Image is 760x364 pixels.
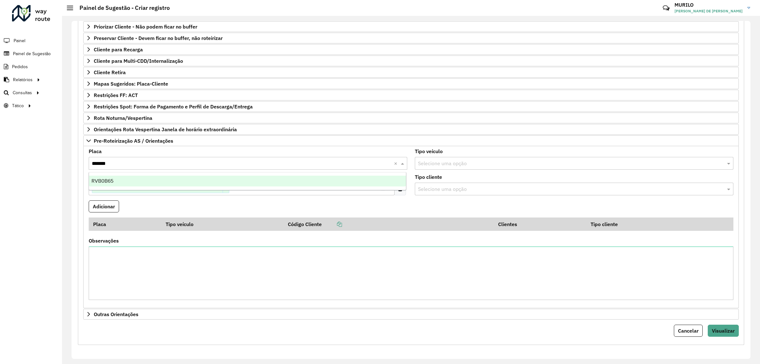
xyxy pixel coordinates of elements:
label: Placa [89,147,102,155]
th: Código Cliente [283,218,494,231]
span: Clear all [394,159,399,167]
div: Pre-Roteirização AS / Orientações [83,146,739,309]
a: Cliente Retira [83,67,739,78]
span: RVB0B65 [92,178,113,184]
span: Cancelar [678,328,699,334]
span: Relatórios [13,76,33,83]
h3: MURILO [674,2,743,8]
span: Painel [14,37,25,44]
th: Placa [89,218,161,231]
a: Restrições FF: ACT [83,90,739,101]
a: Cliente para Recarga [83,44,739,55]
span: Cliente para Recarga [94,47,143,52]
label: Observações [89,237,119,244]
a: Cliente para Multi-CDD/Internalização [83,55,739,66]
a: Orientações Rota Vespertina Janela de horário extraordinária [83,124,739,135]
a: Contato Rápido [659,1,673,15]
span: [PERSON_NAME] DE [PERSON_NAME] [674,8,743,14]
button: Adicionar [89,200,119,212]
h2: Painel de Sugestão - Criar registro [73,4,170,11]
button: Visualizar [708,325,739,337]
span: Priorizar Cliente - Não podem ficar no buffer [94,24,197,29]
span: Preservar Cliente - Devem ficar no buffer, não roteirizar [94,36,223,41]
a: Restrições Spot: Forma de Pagamento e Perfil de Descarga/Entrega [83,101,739,112]
span: Cliente para Multi-CDD/Internalização [94,58,183,63]
span: Restrições FF: ACT [94,93,138,98]
th: Tipo veículo [161,218,283,231]
span: Visualizar [712,328,735,334]
span: Rota Noturna/Vespertina [94,115,152,120]
span: Orientações Rota Vespertina Janela de horário extraordinária [94,127,237,132]
a: Pre-Roteirização AS / Orientações [83,135,739,146]
span: Tático [12,102,24,109]
span: Pre-Roteirização AS / Orientações [94,138,173,143]
ng-dropdown-panel: Options list [89,172,406,190]
a: Mapas Sugeridos: Placa-Cliente [83,78,739,89]
button: Cancelar [674,325,703,337]
a: Copiar [322,221,342,227]
th: Clientes [494,218,586,231]
a: Priorizar Cliente - Não podem ficar no buffer [83,21,739,32]
span: Painel de Sugestão [13,50,51,57]
label: Tipo cliente [415,173,442,181]
span: Restrições Spot: Forma de Pagamento e Perfil de Descarga/Entrega [94,104,253,109]
span: Cliente Retira [94,70,126,75]
a: Preservar Cliente - Devem ficar no buffer, não roteirizar [83,33,739,43]
span: Outras Orientações [94,312,138,317]
span: Pedidos [12,63,28,70]
th: Tipo cliente [586,218,706,231]
a: Rota Noturna/Vespertina [83,113,739,123]
span: Consultas [13,89,32,96]
label: Tipo veículo [415,147,443,155]
span: Mapas Sugeridos: Placa-Cliente [94,81,168,86]
a: Outras Orientações [83,309,739,320]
